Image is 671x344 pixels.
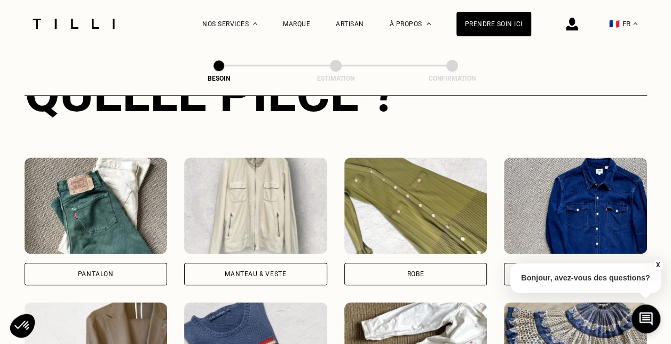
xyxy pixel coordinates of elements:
[336,20,364,28] a: Artisan
[253,22,257,25] img: Menu déroulant
[456,12,531,36] a: Prendre soin ici
[407,271,424,277] div: Robe
[78,271,114,277] div: Pantalon
[633,22,637,25] img: menu déroulant
[609,19,620,29] span: 🇫🇷
[427,22,431,25] img: Menu déroulant à propos
[504,158,647,254] img: Tilli retouche votre Haut
[283,20,310,28] a: Marque
[652,259,663,271] button: X
[29,19,119,29] img: Logo du service de couturière Tilli
[184,158,327,254] img: Tilli retouche votre Manteau & Veste
[399,75,506,82] div: Confirmation
[165,75,272,82] div: Besoin
[510,263,661,293] p: Bonjour, avez-vous des questions?
[344,158,487,254] img: Tilli retouche votre Robe
[282,75,389,82] div: Estimation
[566,18,578,30] img: icône connexion
[25,158,168,254] img: Tilli retouche votre Pantalon
[225,271,286,277] div: Manteau & Veste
